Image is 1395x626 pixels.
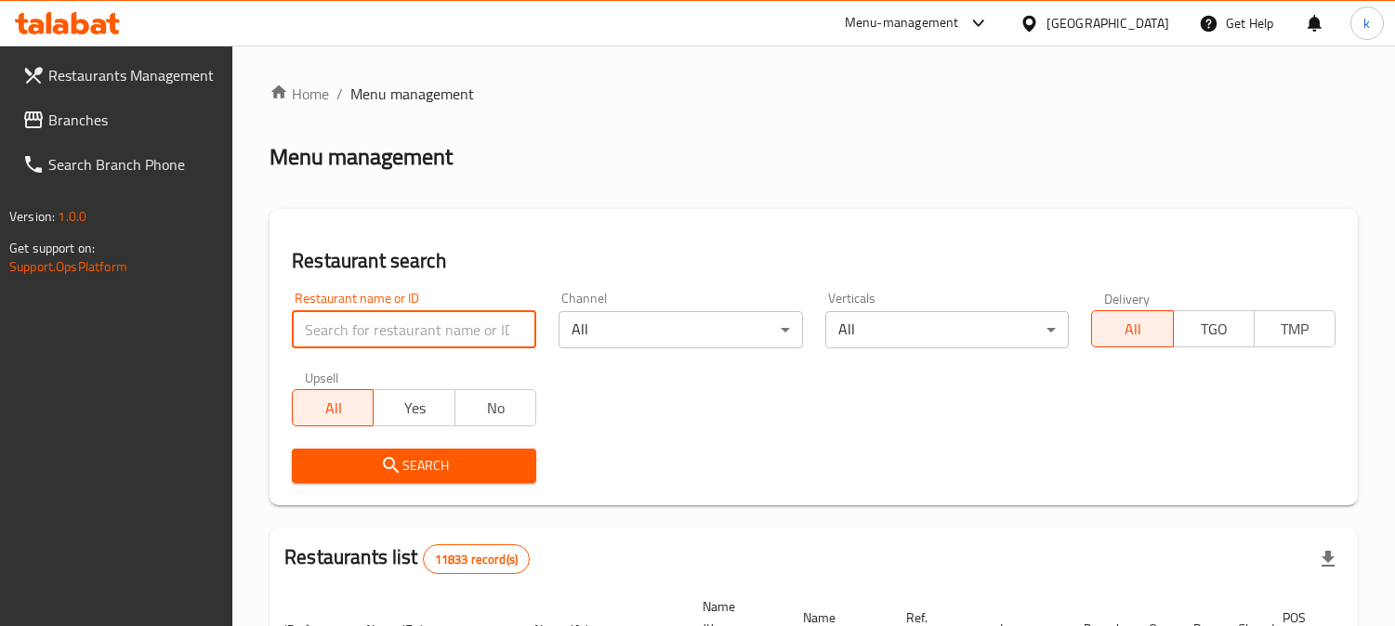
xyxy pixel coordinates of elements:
label: Delivery [1104,292,1151,305]
span: Search Branch Phone [48,153,218,176]
li: / [336,83,343,105]
span: All [1099,316,1165,343]
a: Search Branch Phone [7,142,233,187]
button: Yes [373,389,454,426]
button: No [454,389,536,426]
div: Export file [1306,537,1350,581]
button: All [292,389,374,426]
button: TGO [1173,310,1255,347]
span: No [463,395,529,422]
button: TMP [1254,310,1336,347]
span: Get support on: [9,236,95,260]
a: Restaurants Management [7,53,233,98]
div: [GEOGRAPHIC_DATA] [1046,13,1169,33]
h2: Menu management [270,142,453,172]
span: Menu management [350,83,474,105]
span: Search [307,454,521,477]
span: TGO [1181,316,1247,343]
nav: breadcrumb [270,83,1358,105]
a: Home [270,83,329,105]
span: TMP [1262,316,1328,343]
span: All [300,395,366,422]
span: Version: [9,204,55,228]
a: Support.OpsPlatform [9,254,127,279]
h2: Restaurant search [292,247,1336,275]
span: 1.0.0 [58,204,86,228]
span: 11833 record(s) [424,551,529,568]
span: Restaurants Management [48,64,218,86]
div: All [825,311,1070,348]
input: Search for restaurant name or ID.. [292,311,536,348]
h2: Restaurants list [284,543,530,574]
span: k [1363,13,1370,33]
button: Search [292,449,536,483]
div: Total records count [423,544,530,574]
div: All [559,311,803,348]
button: All [1091,310,1173,347]
a: Branches [7,98,233,142]
label: Upsell [305,371,339,384]
span: Branches [48,109,218,131]
div: Menu-management [845,12,959,34]
span: Yes [381,395,447,422]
